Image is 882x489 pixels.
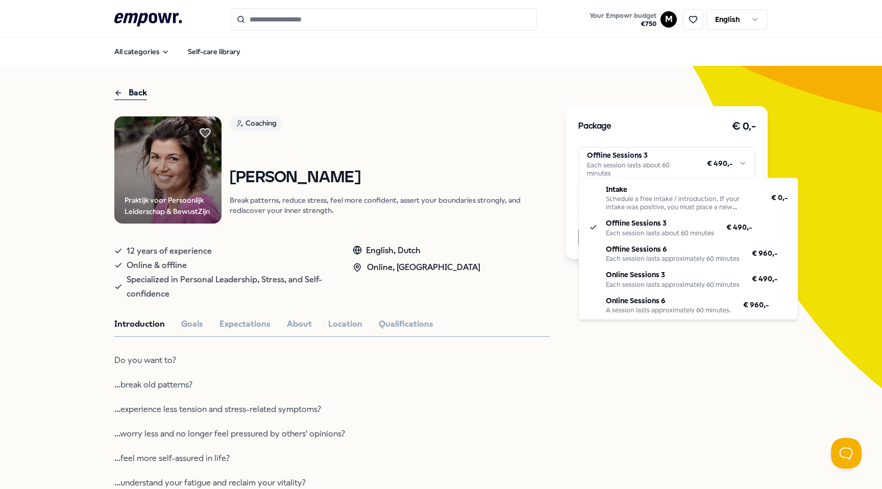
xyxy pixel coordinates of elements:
div: Each session lasts approximately 60 minutes [606,255,740,263]
p: Offline Sessions 3 [606,217,714,229]
span: € 0,- [771,192,788,203]
div: Each session lasts about 60 minutes [606,229,714,237]
p: Online Sessions 6 [606,295,731,306]
span: € 490,- [726,222,752,233]
p: Intake [606,184,759,195]
div: Each session lasts approximately 60 minutes [606,280,740,288]
span: € 960,- [743,299,769,310]
p: Online Sessions 3 [606,269,740,280]
span: € 960,- [752,247,777,258]
p: Offline Sessions 6 [606,243,740,254]
span: € 490,- [752,273,777,284]
div: A session lasts approximately 60 minutes. [606,306,731,314]
div: Schedule a free intake / introduction. If your intake was positive, you must place a new booking ... [606,195,759,211]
